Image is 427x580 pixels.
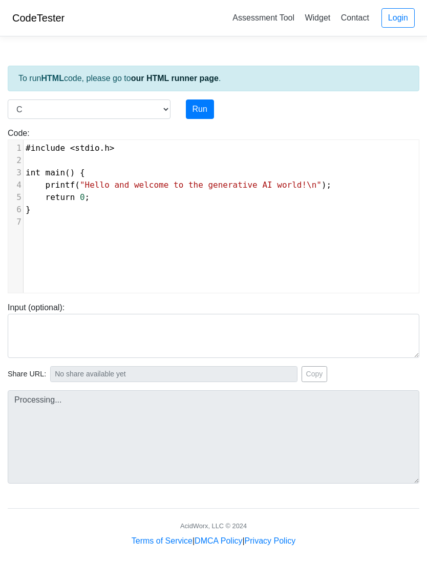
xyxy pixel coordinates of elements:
span: stdio [75,143,99,153]
div: 4 [8,179,23,191]
span: int [26,168,40,177]
span: printf [46,180,75,190]
a: our HTML runner page [131,74,219,83]
div: AcidWorx, LLC © 2024 [180,521,247,531]
div: To run code, please go to . [8,66,419,91]
strong: HTML [41,74,63,83]
span: } [26,205,31,214]
a: Widget [301,9,334,26]
a: Terms of Service [132,536,193,545]
a: Assessment Tool [228,9,298,26]
span: "Hello and welcome to the generative AI world!\n" [80,180,322,190]
div: 1 [8,142,23,154]
span: #include [26,143,65,153]
a: CodeTester [12,12,65,24]
span: () { [26,168,85,177]
button: Copy [302,366,328,382]
a: DMCA Policy [195,536,242,545]
span: main [46,168,66,177]
div: 7 [8,216,23,228]
span: > [110,143,115,153]
div: 5 [8,191,23,204]
div: 6 [8,204,23,216]
div: | | [132,535,295,547]
span: return [46,192,75,202]
span: ( ); [26,180,331,190]
span: h [104,143,110,153]
button: Run [186,99,214,119]
a: Privacy Policy [245,536,296,545]
input: No share available yet [50,366,297,382]
span: < [70,143,75,153]
a: Login [381,8,415,28]
span: ; [26,192,90,202]
span: . [26,143,115,153]
span: 0 [80,192,85,202]
span: Share URL: [8,369,46,380]
div: 2 [8,154,23,167]
div: 3 [8,167,23,179]
a: Contact [337,9,373,26]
